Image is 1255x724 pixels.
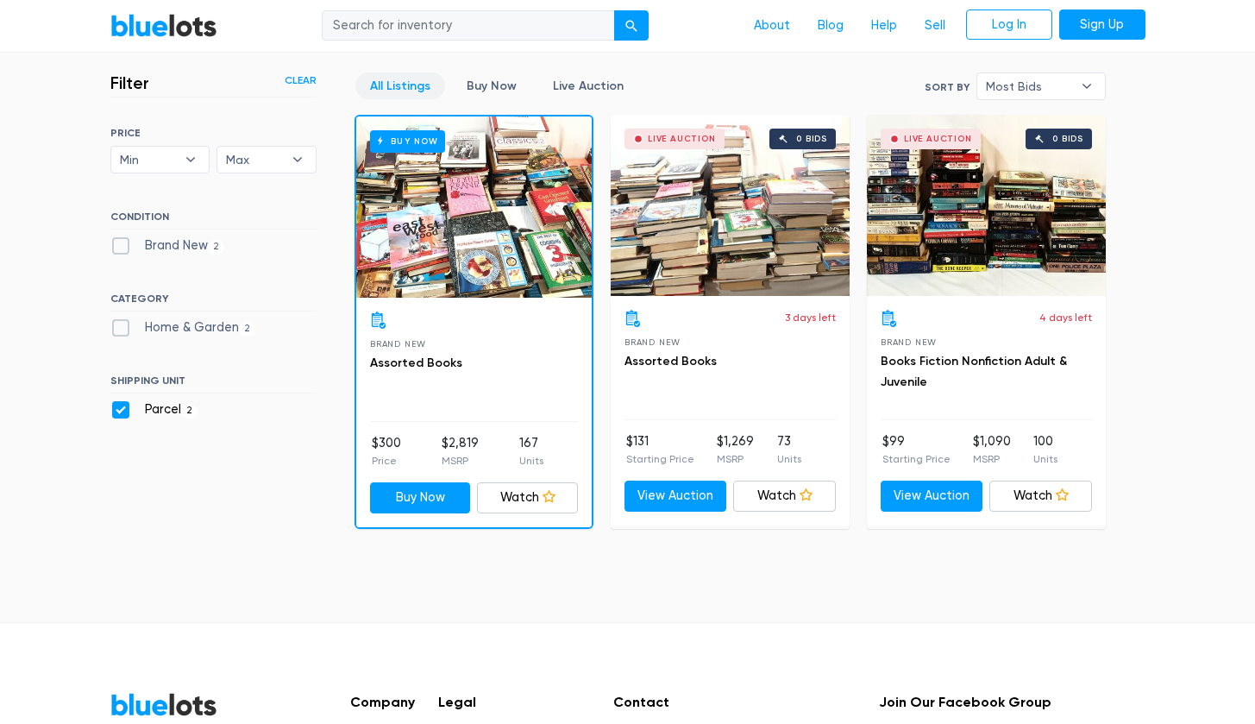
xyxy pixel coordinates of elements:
[925,79,969,95] label: Sort By
[452,72,531,99] a: Buy Now
[624,481,727,512] a: View Auction
[717,432,754,467] li: $1,269
[882,451,951,467] p: Starting Price
[777,451,801,467] p: Units
[372,434,401,469] li: $300
[973,451,1011,467] p: MSRP
[611,115,850,296] a: Live Auction 0 bids
[110,72,149,93] h3: Filter
[1059,9,1145,41] a: Sign Up
[613,694,856,710] h5: Contact
[1039,310,1092,325] p: 4 days left
[110,211,317,230] h6: CONDITION
[355,72,445,99] a: All Listings
[477,482,578,513] a: Watch
[538,72,638,99] a: Live Auction
[110,13,217,38] a: BlueLots
[881,481,983,512] a: View Auction
[857,9,911,42] a: Help
[966,9,1052,41] a: Log In
[110,293,317,312] h6: CATEGORY
[110,236,225,255] label: Brand New
[882,432,951,467] li: $99
[1052,135,1083,143] div: 0 bids
[519,453,543,469] p: Units
[181,404,198,418] span: 2
[279,147,316,173] b: ▾
[717,451,754,467] p: MSRP
[285,72,317,88] a: Clear
[911,9,959,42] a: Sell
[1033,432,1057,467] li: 100
[173,147,209,173] b: ▾
[881,337,937,347] span: Brand New
[120,147,177,173] span: Min
[624,337,681,347] span: Brand New
[881,354,1067,389] a: Books Fiction Nonfiction Adult & Juvenile
[110,692,217,717] a: BlueLots
[442,434,479,469] li: $2,819
[110,318,256,337] label: Home & Garden
[740,9,804,42] a: About
[356,116,592,298] a: Buy Now
[624,354,717,368] a: Assorted Books
[226,147,283,173] span: Max
[879,694,1051,710] h5: Join Our Facebook Group
[648,135,716,143] div: Live Auction
[804,9,857,42] a: Blog
[322,10,615,41] input: Search for inventory
[370,356,462,370] a: Assorted Books
[867,115,1106,296] a: Live Auction 0 bids
[208,240,225,254] span: 2
[626,432,694,467] li: $131
[110,127,317,139] h6: PRICE
[438,694,589,710] h5: Legal
[986,73,1072,99] span: Most Bids
[626,451,694,467] p: Starting Price
[989,481,1092,512] a: Watch
[1033,451,1057,467] p: Units
[796,135,827,143] div: 0 bids
[239,322,256,336] span: 2
[350,694,415,710] h5: Company
[973,432,1011,467] li: $1,090
[370,339,426,349] span: Brand New
[777,432,801,467] li: 73
[442,453,479,469] p: MSRP
[372,453,401,469] p: Price
[110,375,317,393] h6: SHIPPING UNIT
[1069,73,1105,99] b: ▾
[904,135,972,143] div: Live Auction
[733,481,836,512] a: Watch
[370,482,471,513] a: Buy Now
[110,400,198,419] label: Parcel
[785,310,836,325] p: 3 days left
[370,130,445,152] h6: Buy Now
[519,434,543,469] li: 167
